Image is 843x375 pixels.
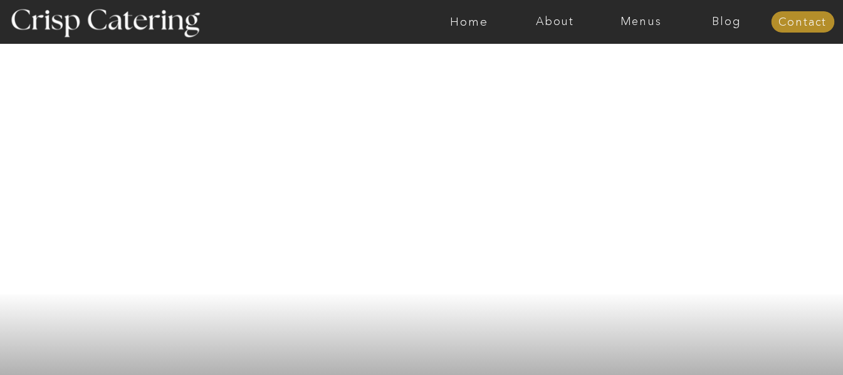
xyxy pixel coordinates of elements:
[426,16,512,28] a: Home
[598,16,684,28] a: Menus
[684,16,770,28] a: Blog
[512,16,598,28] a: About
[771,16,834,29] a: Contact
